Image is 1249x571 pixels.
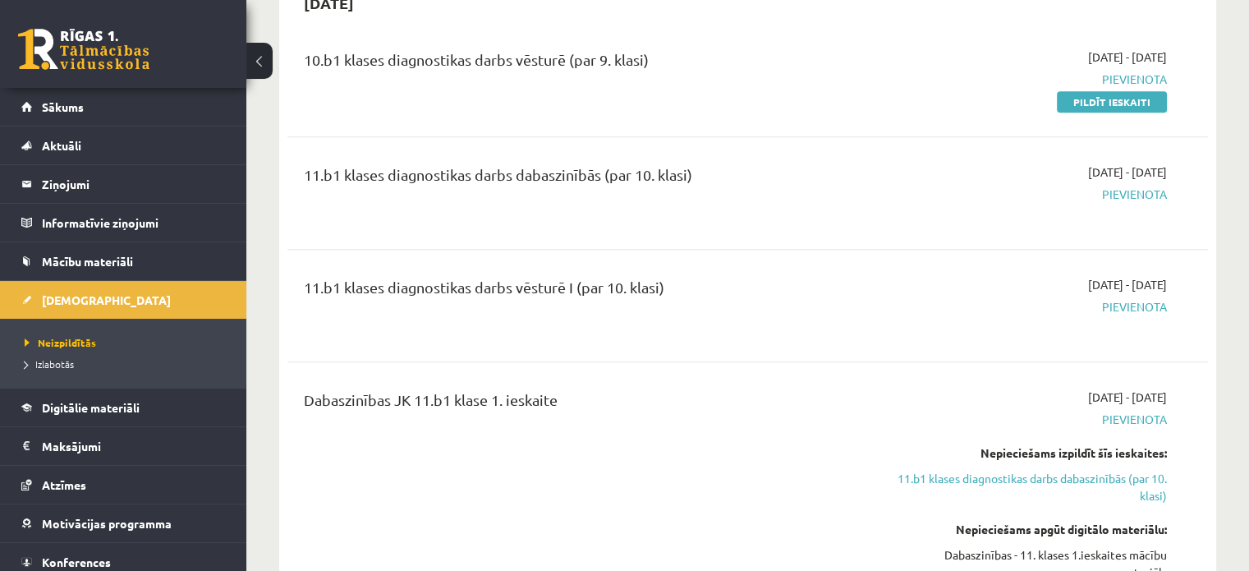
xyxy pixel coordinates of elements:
[42,292,171,307] span: [DEMOGRAPHIC_DATA]
[42,400,140,415] span: Digitālie materiāli
[896,411,1167,428] span: Pievienota
[42,204,226,242] legend: Informatīvie ziņojumi
[25,335,230,350] a: Neizpildītās
[896,298,1167,315] span: Pievienota
[1088,389,1167,406] span: [DATE] - [DATE]
[42,555,111,569] span: Konferences
[21,504,226,542] a: Motivācijas programma
[42,427,226,465] legend: Maksājumi
[1088,276,1167,293] span: [DATE] - [DATE]
[42,165,226,203] legend: Ziņojumi
[42,138,81,153] span: Aktuāli
[42,99,84,114] span: Sākums
[896,71,1167,88] span: Pievienota
[21,204,226,242] a: Informatīvie ziņojumi
[896,186,1167,203] span: Pievienota
[21,281,226,319] a: [DEMOGRAPHIC_DATA]
[896,521,1167,538] div: Nepieciešams apgūt digitālo materiālu:
[21,242,226,280] a: Mācību materiāli
[42,254,133,269] span: Mācību materiāli
[21,466,226,504] a: Atzīmes
[304,276,871,306] div: 11.b1 klases diagnostikas darbs vēsturē I (par 10. klasi)
[25,336,96,349] span: Neizpildītās
[304,389,871,419] div: Dabaszinības JK 11.b1 klase 1. ieskaite
[304,163,871,194] div: 11.b1 klases diagnostikas darbs dabaszinībās (par 10. klasi)
[1088,48,1167,66] span: [DATE] - [DATE]
[21,389,226,426] a: Digitālie materiāli
[21,165,226,203] a: Ziņojumi
[1088,163,1167,181] span: [DATE] - [DATE]
[25,357,74,371] span: Izlabotās
[42,516,172,531] span: Motivācijas programma
[18,29,149,70] a: Rīgas 1. Tālmācības vidusskola
[42,477,86,492] span: Atzīmes
[896,444,1167,462] div: Nepieciešams izpildīt šīs ieskaites:
[21,88,226,126] a: Sākums
[21,427,226,465] a: Maksājumi
[1057,91,1167,113] a: Pildīt ieskaiti
[896,470,1167,504] a: 11.b1 klases diagnostikas darbs dabaszinībās (par 10. klasi)
[304,48,871,79] div: 10.b1 klases diagnostikas darbs vēsturē (par 9. klasi)
[25,357,230,371] a: Izlabotās
[21,127,226,164] a: Aktuāli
